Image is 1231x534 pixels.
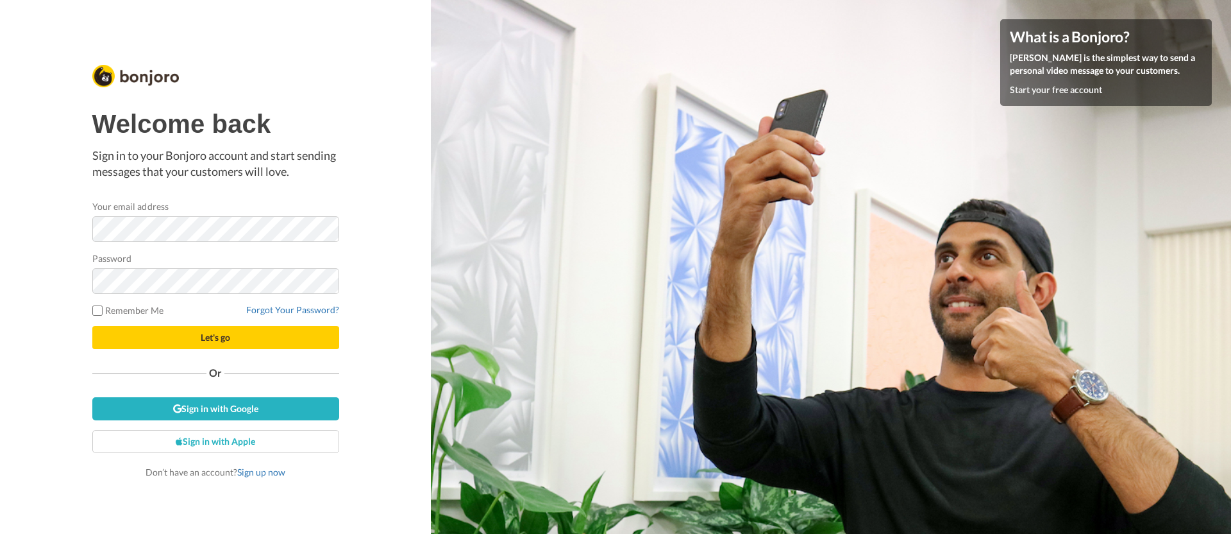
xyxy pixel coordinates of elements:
[246,304,339,315] a: Forgot Your Password?
[1010,29,1202,45] h4: What is a Bonjoro?
[1010,84,1102,95] a: Start your free account
[92,200,169,213] label: Your email address
[92,397,339,420] a: Sign in with Google
[92,430,339,453] a: Sign in with Apple
[201,332,230,343] span: Let's go
[237,467,285,478] a: Sign up now
[206,368,224,377] span: Or
[92,304,164,317] label: Remember Me
[92,148,339,180] p: Sign in to your Bonjoro account and start sending messages that your customers will love.
[1010,51,1202,77] p: [PERSON_NAME] is the simplest way to send a personal video message to your customers.
[92,252,132,265] label: Password
[92,306,103,316] input: Remember Me
[92,110,339,138] h1: Welcome back
[92,326,339,349] button: Let's go
[146,467,285,478] span: Don’t have an account?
